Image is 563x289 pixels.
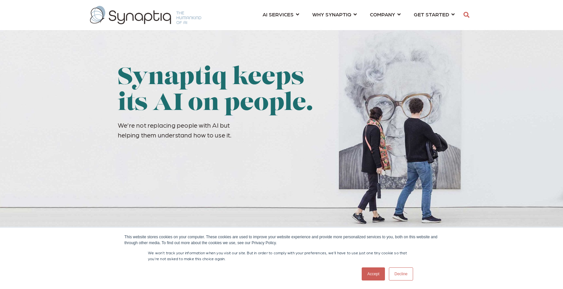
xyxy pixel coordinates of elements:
[414,10,449,19] span: GET STARTED
[312,8,357,20] a: WHY SYNAPTIQ
[312,10,351,19] span: WHY SYNAPTIQ
[90,6,201,24] img: synaptiq logo-1
[118,120,333,140] p: We’re not replacing people with AI but helping them understand how to use it.
[210,151,269,167] iframe: Embedded CTA
[263,10,294,19] span: AI SERVICES
[362,267,385,280] a: Accept
[256,3,461,27] nav: menu
[148,250,415,262] p: We won't track your information when you visit our site. But in order to comply with your prefere...
[414,8,455,20] a: GET STARTED
[370,8,401,20] a: COMPANY
[118,151,191,167] iframe: Embedded CTA
[263,8,299,20] a: AI SERVICES
[370,10,395,19] span: COMPANY
[124,234,439,246] div: This website stores cookies on your computer. These cookies are used to improve your website expe...
[118,66,313,116] span: Synaptiq keeps its AI on people.
[389,267,413,280] a: Decline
